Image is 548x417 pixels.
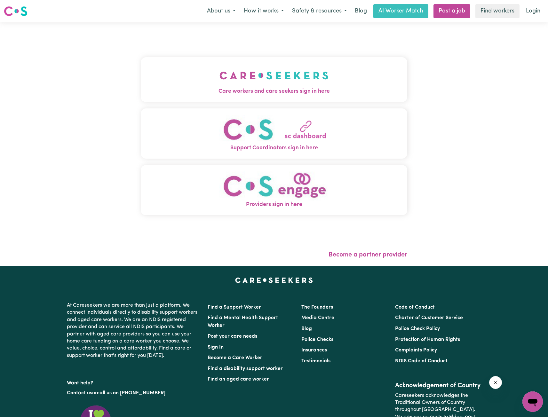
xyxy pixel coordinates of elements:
a: Find a disability support worker [208,366,283,371]
a: Blog [351,4,371,18]
a: Blog [301,326,312,331]
a: Find a Mental Health Support Worker [208,315,278,328]
iframe: Button to launch messaging window [522,391,543,412]
a: Police Checks [301,337,333,342]
button: Support Coordinators sign in here [141,108,407,159]
button: Providers sign in here [141,165,407,215]
a: Sign In [208,345,224,350]
a: Police Check Policy [395,326,440,331]
p: or [67,387,200,399]
iframe: Close message [489,376,502,389]
a: Find an aged care worker [208,377,269,382]
a: Code of Conduct [395,305,435,310]
a: The Founders [301,305,333,310]
a: Careseekers logo [4,4,28,19]
a: NDIS Code of Conduct [395,358,448,364]
span: Care workers and care seekers sign in here [141,87,407,96]
a: Login [522,4,544,18]
span: Providers sign in here [141,201,407,209]
button: About us [203,4,240,18]
a: Charter of Customer Service [395,315,463,320]
button: Care workers and care seekers sign in here [141,57,407,102]
a: Media Centre [301,315,334,320]
p: At Careseekers we are more than just a platform. We connect individuals directly to disability su... [67,299,200,362]
a: Become a partner provider [329,252,407,258]
a: Post your care needs [208,334,257,339]
span: Need any help? [4,4,39,10]
a: Post a job [433,4,470,18]
span: Support Coordinators sign in here [141,144,407,152]
button: How it works [240,4,288,18]
a: Insurances [301,348,327,353]
button: Safety & resources [288,4,351,18]
a: Become a Care Worker [208,355,262,360]
a: Testimonials [301,358,330,364]
a: Careseekers home page [235,278,313,283]
a: Complaints Policy [395,348,437,353]
img: Careseekers logo [4,5,28,17]
a: Find a Support Worker [208,305,261,310]
p: Want help? [67,377,200,387]
a: Contact us [67,390,92,396]
a: Find workers [475,4,520,18]
h2: Acknowledgement of Country [395,382,481,389]
a: Protection of Human Rights [395,337,460,342]
a: AI Worker Match [373,4,428,18]
a: call us on [PHONE_NUMBER] [97,390,165,396]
